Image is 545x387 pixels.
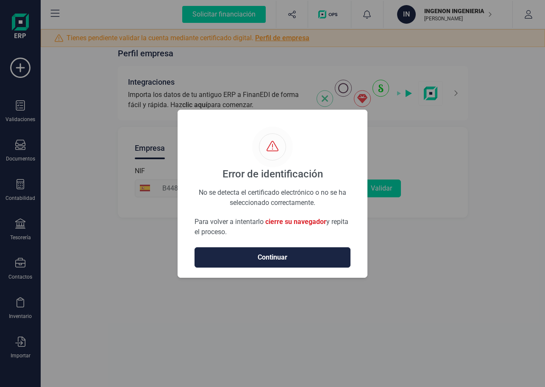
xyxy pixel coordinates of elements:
[203,252,342,263] span: Continuar
[195,188,350,196] div: No se detecta el certificado electrónico o no se ha seleccionado correctamente.
[222,167,323,181] div: Error de identificación
[265,218,326,226] span: cierre su navegador
[195,217,350,237] p: Para volver a intentarlo y repita el proceso.
[195,247,350,268] button: Continuar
